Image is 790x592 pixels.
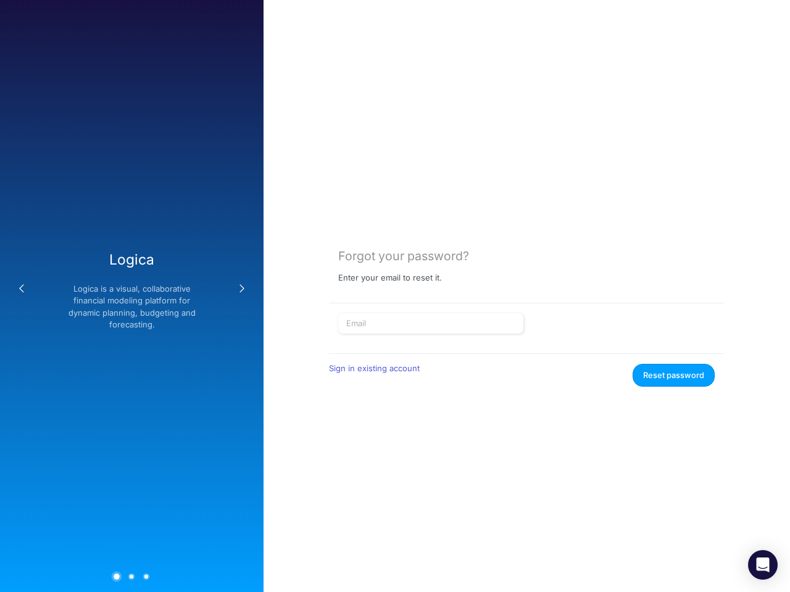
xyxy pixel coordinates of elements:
[338,273,442,283] p: Enter your email to reset it.
[128,573,135,580] button: 2
[230,276,254,301] button: Next
[748,550,778,580] div: Open Intercom Messenger
[338,249,715,263] div: Forgot your password?
[633,364,715,387] button: Reset password
[329,363,420,373] a: Sign in existing account
[59,283,204,331] p: Logica is a visual, collaborative financial modeling platform for dynamic planning, budgeting and...
[338,313,523,334] input: Email
[59,251,204,268] h3: Logica
[112,571,122,582] button: 1
[9,276,34,301] button: Previous
[143,573,150,580] button: 3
